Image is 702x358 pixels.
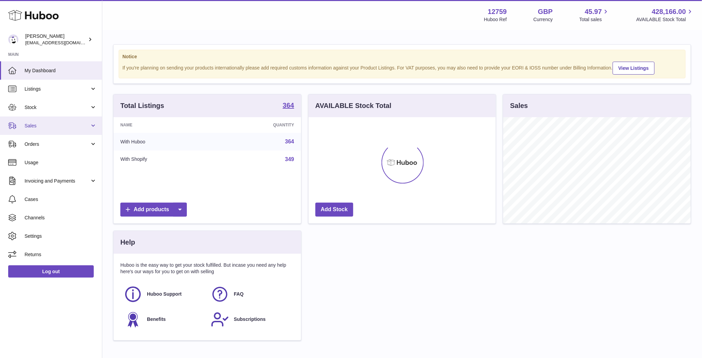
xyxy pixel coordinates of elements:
span: Usage [25,159,97,166]
div: [PERSON_NAME] [25,33,87,46]
strong: GBP [538,7,553,16]
a: Add products [120,203,187,217]
strong: 12759 [488,7,507,16]
span: Stock [25,104,90,111]
td: With Huboo [114,133,214,151]
span: Channels [25,215,97,221]
span: 45.97 [585,7,602,16]
span: Huboo Support [147,291,182,297]
p: Huboo is the easy way to get your stock fulfilled. But incase you need any help here's our ways f... [120,262,294,275]
a: FAQ [211,285,291,303]
span: Listings [25,86,90,92]
span: AVAILABLE Stock Total [636,16,694,23]
span: FAQ [234,291,244,297]
div: If you're planning on sending your products internationally please add required customs informati... [122,61,682,75]
th: Name [114,117,214,133]
span: [EMAIL_ADDRESS][DOMAIN_NAME] [25,40,100,45]
h3: AVAILABLE Stock Total [315,101,391,110]
span: Total sales [579,16,610,23]
h3: Total Listings [120,101,164,110]
a: Huboo Support [124,285,204,303]
div: Huboo Ref [484,16,507,23]
a: 45.97 Total sales [579,7,610,23]
h3: Help [120,238,135,247]
a: Subscriptions [211,310,291,329]
span: Returns [25,251,97,258]
span: My Dashboard [25,67,97,74]
img: sofiapanwar@unndr.com [8,34,18,45]
a: 364 [285,139,294,144]
span: 428,166.00 [652,7,686,16]
th: Quantity [214,117,301,133]
a: View Listings [613,62,655,75]
a: 349 [285,156,294,162]
span: Subscriptions [234,316,266,323]
a: Add Stock [315,203,353,217]
a: 364 [283,102,294,110]
span: Invoicing and Payments [25,178,90,184]
td: With Shopify [114,151,214,168]
span: Cases [25,196,97,203]
span: Orders [25,141,90,147]
div: Currency [534,16,553,23]
strong: Notice [122,53,682,60]
strong: 364 [283,102,294,109]
a: Log out [8,265,94,278]
span: Settings [25,233,97,239]
span: Benefits [147,316,166,323]
a: Benefits [124,310,204,329]
h3: Sales [510,101,528,110]
a: 428,166.00 AVAILABLE Stock Total [636,7,694,23]
span: Sales [25,123,90,129]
